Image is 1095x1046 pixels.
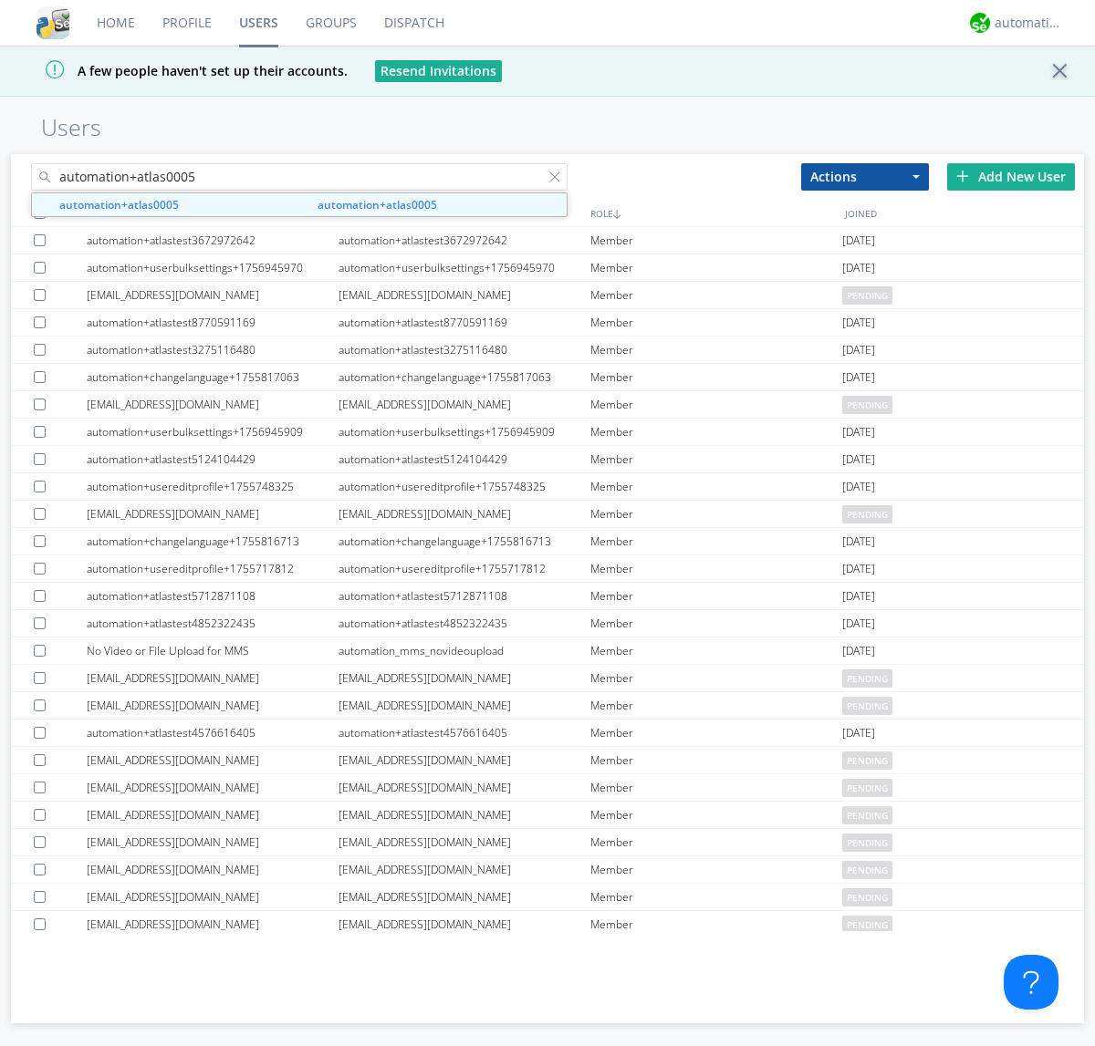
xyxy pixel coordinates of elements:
[339,856,590,883] div: [EMAIL_ADDRESS][DOMAIN_NAME]
[339,309,590,336] div: automation+atlastest8770591169
[339,692,590,719] div: [EMAIL_ADDRESS][DOMAIN_NAME]
[87,227,339,254] div: automation+atlastest3672972642
[842,473,875,501] span: [DATE]
[339,227,590,254] div: automation+atlastest3672972642
[842,697,892,715] span: pending
[87,610,339,637] div: automation+atlastest4852322435
[842,419,875,446] span: [DATE]
[11,473,1084,501] a: automation+usereditprofile+1755748325automation+usereditprofile+1755748325Member[DATE]
[375,60,502,82] button: Resend Invitations
[14,62,348,79] span: A few people haven't set up their accounts.
[842,254,875,282] span: [DATE]
[87,337,339,363] div: automation+atlastest3275116480
[11,555,1084,583] a: automation+usereditprofile+1755717812automation+usereditprofile+1755717812Member[DATE]
[87,364,339,390] div: automation+changelanguage+1755817063
[11,282,1084,309] a: [EMAIL_ADDRESS][DOMAIN_NAME][EMAIL_ADDRESS][DOMAIN_NAME]Memberpending
[11,856,1084,884] a: [EMAIL_ADDRESS][DOMAIN_NAME][EMAIL_ADDRESS][DOMAIN_NAME]Memberpending
[11,254,1084,282] a: automation+userbulksettings+1756945970automation+userbulksettings+1756945970Member[DATE]
[339,583,590,609] div: automation+atlastest5712871108
[995,14,1063,32] div: automation+atlas
[339,254,590,281] div: automation+userbulksettings+1756945970
[87,501,339,527] div: [EMAIL_ADDRESS][DOMAIN_NAME]
[339,665,590,691] div: [EMAIL_ADDRESS][DOMAIN_NAME]
[87,254,339,281] div: automation+userbulksettings+1756945970
[842,669,892,688] span: pending
[590,391,842,418] div: Member
[87,911,339,937] div: [EMAIL_ADDRESS][DOMAIN_NAME]
[590,446,842,472] div: Member
[11,829,1084,856] a: [EMAIL_ADDRESS][DOMAIN_NAME][EMAIL_ADDRESS][DOMAIN_NAME]Memberpending
[339,337,590,363] div: automation+atlastest3275116480
[590,501,842,527] div: Member
[87,583,339,609] div: automation+atlastest5712871108
[339,802,590,828] div: [EMAIL_ADDRESS][DOMAIN_NAME]
[842,396,892,414] span: pending
[339,555,590,582] div: automation+usereditprofile+1755717812
[842,364,875,391] span: [DATE]
[842,337,875,364] span: [DATE]
[339,829,590,855] div: [EMAIL_ADDRESS][DOMAIN_NAME]
[339,911,590,937] div: [EMAIL_ADDRESS][DOMAIN_NAME]
[842,720,875,747] span: [DATE]
[590,364,842,390] div: Member
[11,692,1084,720] a: [EMAIL_ADDRESS][DOMAIN_NAME][EMAIL_ADDRESS][DOMAIN_NAME]Memberpending
[590,665,842,691] div: Member
[87,555,339,582] div: automation+usereditprofile+1755717812
[339,528,590,554] div: automation+changelanguage+1755816713
[87,802,339,828] div: [EMAIL_ADDRESS][DOMAIN_NAME]
[36,6,69,39] img: cddb5a64eb264b2086981ab96f4c1ba7
[339,364,590,390] div: automation+changelanguage+1755817063
[842,861,892,879] span: pending
[590,911,842,937] div: Member
[87,884,339,910] div: [EMAIL_ADDRESS][DOMAIN_NAME]
[590,637,842,664] div: Member
[970,13,990,33] img: d2d01cd9b4174d08988066c6d424eccd
[842,916,892,934] span: pending
[11,419,1084,446] a: automation+userbulksettings+1756945909automation+userbulksettings+1756945909Member[DATE]
[87,473,339,500] div: automation+usereditprofile+1755748325
[11,884,1084,911] a: [EMAIL_ADDRESS][DOMAIN_NAME][EMAIL_ADDRESS][DOMAIN_NAME]Memberpending
[11,720,1084,747] a: automation+atlastest4576616405automation+atlastest4576616405Member[DATE]
[590,555,842,582] div: Member
[11,774,1084,802] a: [EMAIL_ADDRESS][DOMAIN_NAME][EMAIL_ADDRESS][DOMAIN_NAME]Memberpending
[59,197,179,212] strong: automation+atlas0005
[87,829,339,855] div: [EMAIL_ADDRESS][DOMAIN_NAME]
[87,692,339,719] div: [EMAIL_ADDRESS][DOMAIN_NAME]
[11,747,1084,774] a: [EMAIL_ADDRESS][DOMAIN_NAME][EMAIL_ADDRESS][DOMAIN_NAME]Memberpending
[11,391,1084,419] a: [EMAIL_ADDRESS][DOMAIN_NAME][EMAIL_ADDRESS][DOMAIN_NAME]Memberpending
[842,227,875,254] span: [DATE]
[590,884,842,910] div: Member
[11,911,1084,938] a: [EMAIL_ADDRESS][DOMAIN_NAME][EMAIL_ADDRESS][DOMAIN_NAME]Memberpending
[590,720,842,746] div: Member
[590,528,842,554] div: Member
[947,163,1075,191] div: Add New User
[11,583,1084,610] a: automation+atlastest5712871108automation+atlastest5712871108Member[DATE]
[11,364,1084,391] a: automation+changelanguage+1755817063automation+changelanguage+1755817063Member[DATE]
[339,501,590,527] div: [EMAIL_ADDRESS][DOMAIN_NAME]
[339,774,590,801] div: [EMAIL_ADDRESS][DOMAIN_NAME]
[842,779,892,797] span: pending
[590,282,842,308] div: Member
[11,309,1084,337] a: automation+atlastest8770591169automation+atlastest8770591169Member[DATE]
[31,163,568,191] input: Search users
[590,473,842,500] div: Member
[842,555,875,583] span: [DATE]
[842,637,875,665] span: [DATE]
[11,637,1084,665] a: No Video or File Upload for MMSautomation_mms_novideouploadMember[DATE]
[87,856,339,883] div: [EMAIL_ADDRESS][DOMAIN_NAME]
[590,419,842,445] div: Member
[339,637,590,664] div: automation_mms_novideoupload
[590,747,842,773] div: Member
[11,227,1084,254] a: automation+atlastest3672972642automation+atlastest3672972642Member[DATE]
[590,254,842,281] div: Member
[590,829,842,855] div: Member
[590,309,842,336] div: Member
[339,473,590,500] div: automation+usereditprofile+1755748325
[11,665,1084,692] a: [EMAIL_ADDRESS][DOMAIN_NAME][EMAIL_ADDRESS][DOMAIN_NAME]Memberpending
[11,610,1084,637] a: automation+atlastest4852322435automation+atlastest4852322435Member[DATE]
[87,282,339,308] div: [EMAIL_ADDRESS][DOMAIN_NAME]
[339,391,590,418] div: [EMAIL_ADDRESS][DOMAIN_NAME]
[11,446,1084,473] a: automation+atlastest5124104429automation+atlastest5124104429Member[DATE]
[842,834,892,852] span: pending
[339,610,590,637] div: automation+atlastest4852322435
